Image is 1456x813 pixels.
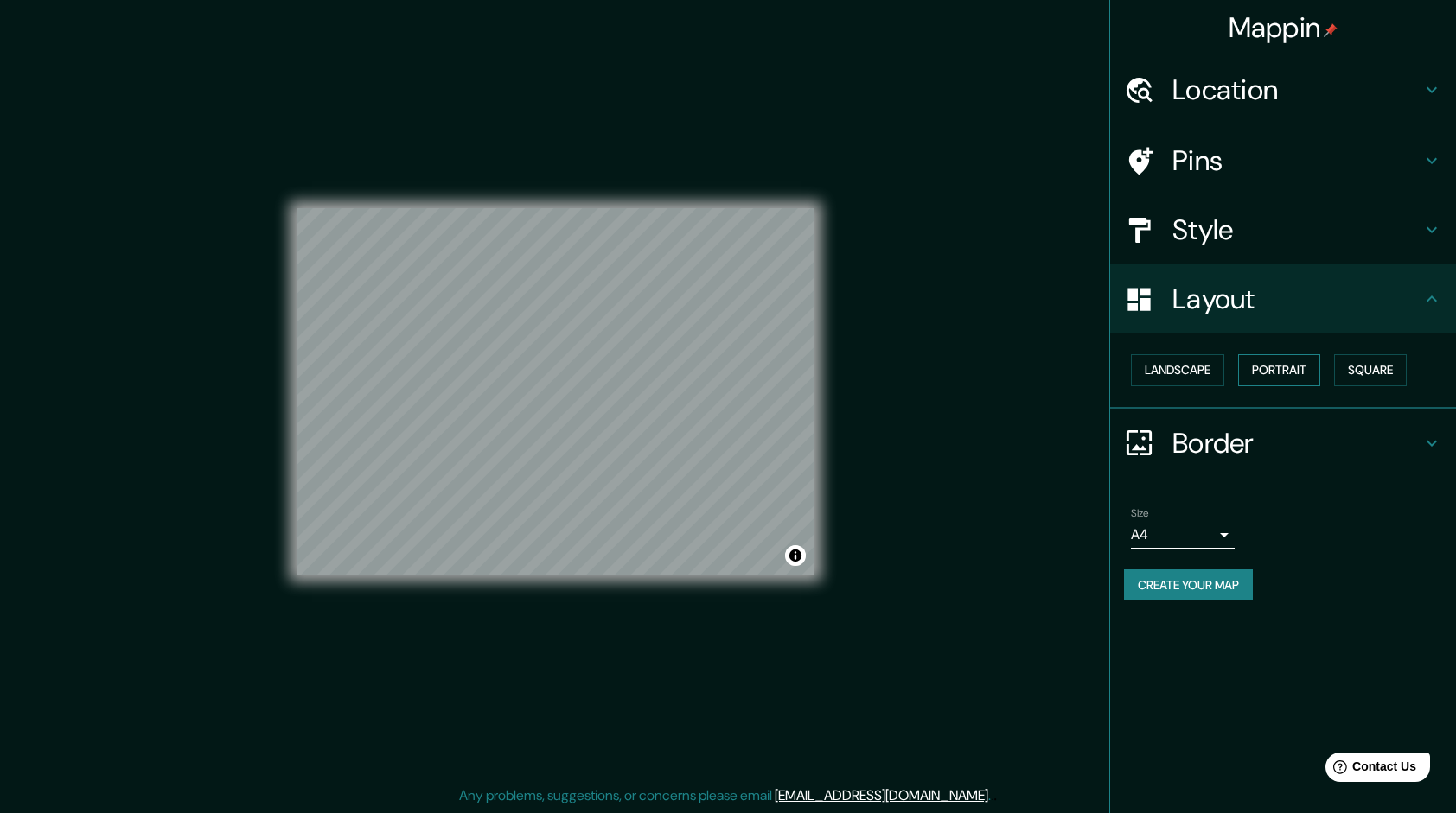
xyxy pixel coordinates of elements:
[1302,746,1437,794] iframe: Help widget launcher
[1110,126,1456,195] div: Pins
[1110,264,1456,333] div: Layout
[1324,23,1338,37] img: pin-icon.png
[459,785,991,806] p: Any problems, suggestions, or concerns please email .
[297,208,814,575] canvas: Map
[991,785,993,806] div: .
[1172,73,1421,107] h4: Location
[1334,354,1407,386] button: Square
[1131,505,1149,520] label: Size
[775,786,988,804] a: [EMAIL_ADDRESS][DOMAIN_NAME]
[1131,521,1235,549] div: A4
[1110,409,1456,478] div: Border
[1110,195,1456,264] div: Style
[993,785,997,806] div: .
[1229,10,1338,45] h4: Mappin
[785,545,806,566] button: Toggle attribution
[1172,426,1421,460] h4: Border
[1110,55,1456,124] div: Location
[1238,354,1320,386] button: Portrait
[1124,569,1253,601] button: Create your map
[1172,213,1421,247] h4: Style
[1172,282,1421,316] h4: Layout
[1172,143,1421,178] h4: Pins
[1131,354,1224,386] button: Landscape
